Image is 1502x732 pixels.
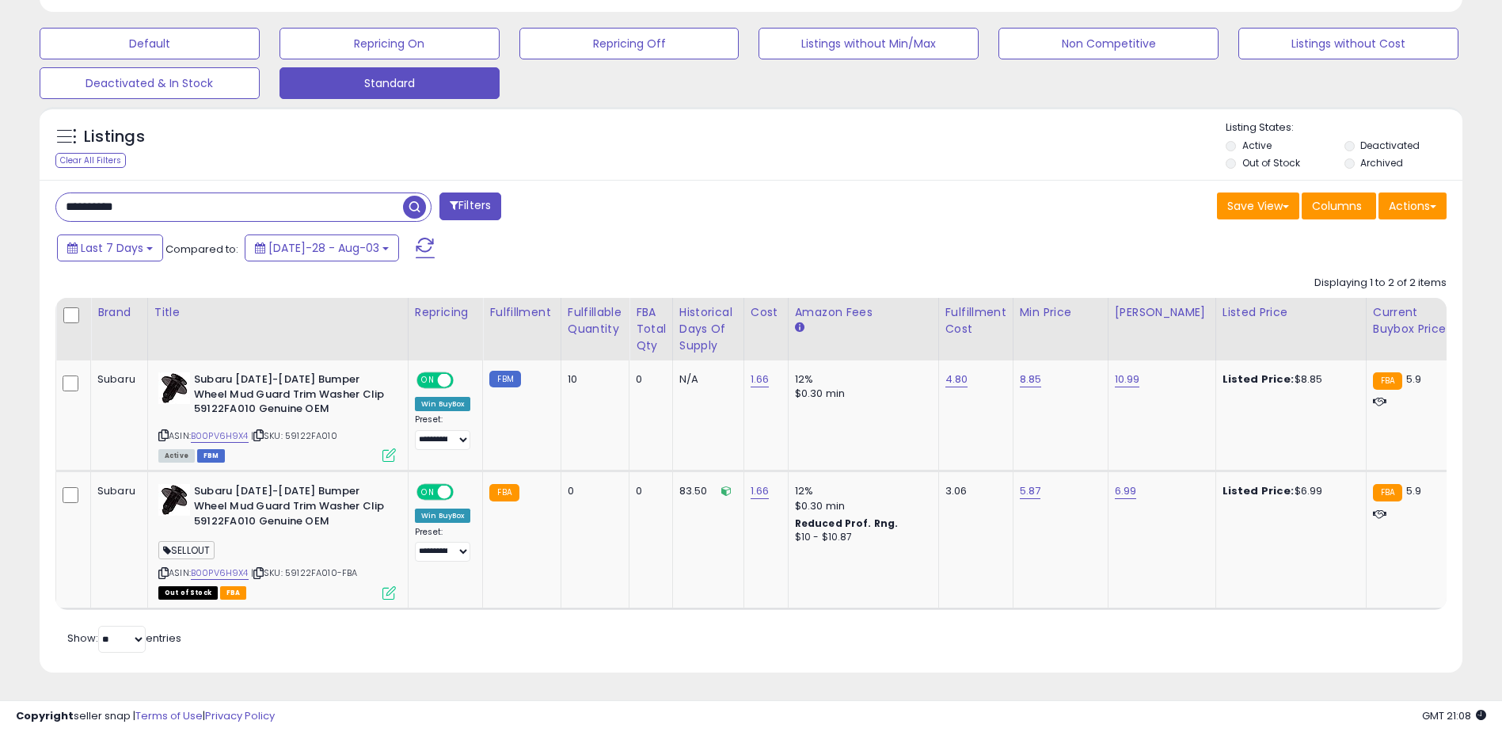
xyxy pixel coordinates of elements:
div: Subaru [97,484,135,498]
button: Repricing On [279,28,500,59]
div: Win BuyBox [415,397,471,411]
div: [PERSON_NAME] [1115,304,1209,321]
img: 31aUH-1CqFL._SL40_.jpg [158,484,190,516]
div: 0 [636,372,660,387]
button: Repricing Off [519,28,740,59]
a: 8.85 [1020,372,1042,387]
span: OFF [451,374,477,387]
span: 5.9 [1406,483,1421,498]
a: 6.99 [1115,483,1137,499]
a: 1.66 [751,483,770,499]
div: Historical Days Of Supply [679,304,737,354]
small: FBA [489,484,519,501]
div: 83.50 [679,484,732,498]
span: All listings currently available for purchase on Amazon [158,449,195,463]
a: 4.80 [945,372,968,387]
button: Filters [439,193,501,220]
span: Compared to: [165,242,238,257]
span: ON [418,374,438,387]
small: Amazon Fees. [795,321,804,335]
small: FBM [489,371,520,387]
span: | SKU: 59122FA010 [251,429,337,442]
button: Standard [279,67,500,99]
div: ASIN: [158,484,396,597]
h5: Listings [84,126,145,148]
b: Subaru [DATE]-[DATE] Bumper Wheel Mud Guard Trim Washer Clip 59122FA010 Genuine OEM [194,372,386,421]
div: $0.30 min [795,387,926,401]
div: Subaru [97,372,135,387]
span: All listings that are currently out of stock and unavailable for purchase on Amazon [158,586,218,600]
div: 0 [568,484,617,498]
span: [DATE]-28 - Aug-03 [268,240,379,256]
b: Listed Price: [1223,372,1295,387]
div: Clear All Filters [55,153,126,168]
div: 3.06 [945,484,1001,498]
small: FBA [1373,372,1402,390]
div: Displaying 1 to 2 of 2 items [1314,276,1447,291]
div: Listed Price [1223,304,1359,321]
div: 0 [636,484,660,498]
div: FBA Total Qty [636,304,666,354]
a: B00PV6H9X4 [191,566,249,580]
button: Listings without Min/Max [759,28,979,59]
button: Deactivated & In Stock [40,67,260,99]
button: Listings without Cost [1238,28,1458,59]
div: $0.30 min [795,499,926,513]
button: Non Competitive [998,28,1219,59]
label: Deactivated [1360,139,1420,152]
span: 2025-08-11 21:08 GMT [1422,708,1486,723]
div: $8.85 [1223,372,1354,387]
div: 12% [795,484,926,498]
div: Title [154,304,401,321]
a: Terms of Use [135,708,203,723]
a: 1.66 [751,372,770,387]
div: 12% [795,372,926,387]
div: Fulfillment Cost [945,304,1006,337]
p: Listing States: [1226,120,1462,135]
span: SELLOUT [158,541,215,559]
span: Last 7 Days [81,240,143,256]
span: Show: entries [67,631,181,646]
div: N/A [679,372,732,387]
div: $10 - $10.87 [795,531,926,544]
button: [DATE]-28 - Aug-03 [245,234,399,261]
a: 10.99 [1115,372,1140,387]
b: Reduced Prof. Rng. [795,517,899,530]
div: Current Buybox Price [1373,304,1454,337]
span: | SKU: 59122FA010-FBA [251,566,358,579]
strong: Copyright [16,708,74,723]
span: FBM [197,449,226,463]
div: Brand [97,304,141,321]
b: Subaru [DATE]-[DATE] Bumper Wheel Mud Guard Trim Washer Clip 59122FA010 Genuine OEM [194,484,386,532]
a: Privacy Policy [205,708,275,723]
div: Min Price [1020,304,1101,321]
button: Actions [1378,193,1447,219]
button: Save View [1217,193,1299,219]
span: Columns [1312,198,1362,214]
a: 5.87 [1020,483,1041,499]
div: Preset: [415,414,471,450]
div: Fulfillment [489,304,553,321]
div: $6.99 [1223,484,1354,498]
label: Out of Stock [1242,156,1300,170]
div: 10 [568,372,617,387]
div: seller snap | | [16,709,275,724]
div: Fulfillable Quantity [568,304,622,337]
label: Archived [1360,156,1403,170]
button: Last 7 Days [57,234,163,261]
small: FBA [1373,484,1402,501]
button: Default [40,28,260,59]
span: ON [418,486,438,499]
div: Win BuyBox [415,509,471,523]
span: 5.9 [1406,372,1421,387]
label: Active [1242,139,1272,152]
span: OFF [451,486,477,499]
button: Columns [1302,193,1376,219]
span: FBA [220,586,247,600]
div: Preset: [415,527,471,562]
b: Listed Price: [1223,483,1295,498]
a: B00PV6H9X4 [191,429,249,443]
div: Amazon Fees [795,304,932,321]
div: Repricing [415,304,477,321]
img: 31aUH-1CqFL._SL40_.jpg [158,372,190,404]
